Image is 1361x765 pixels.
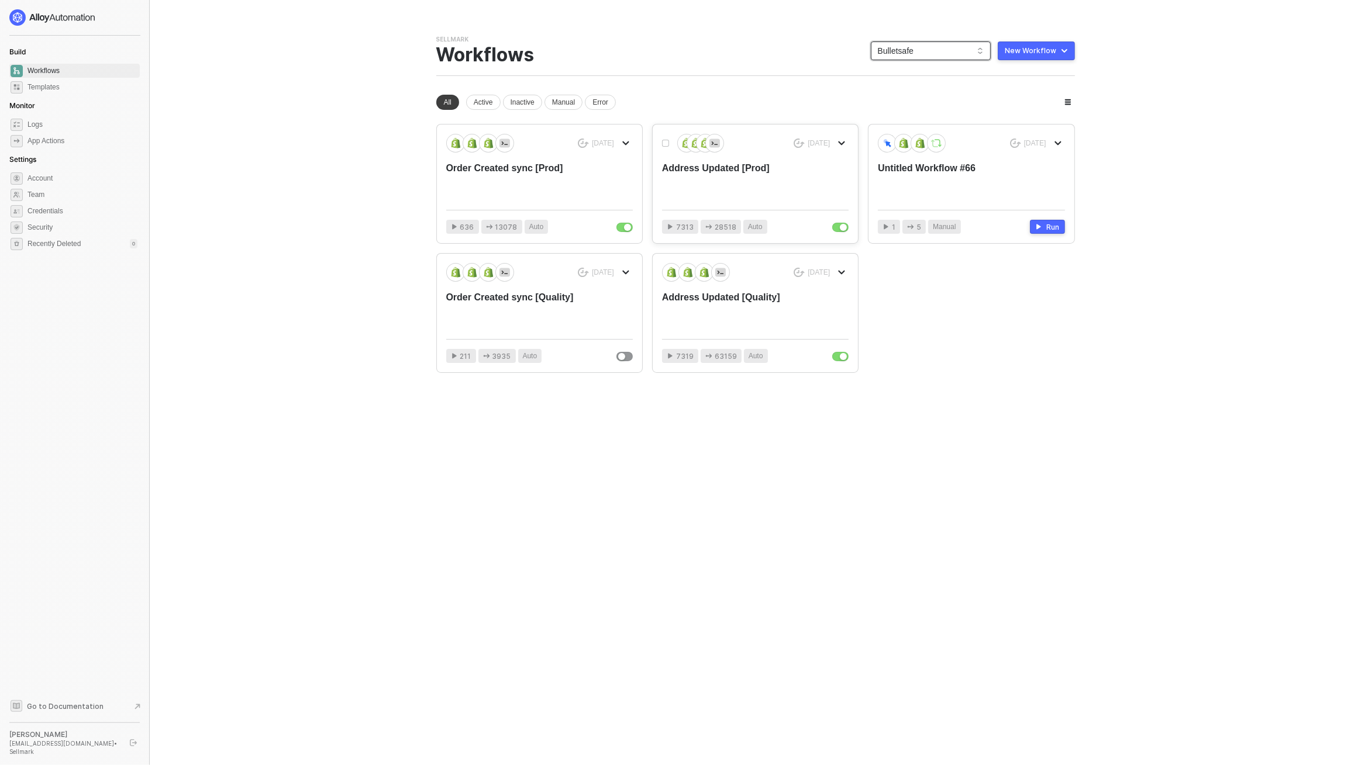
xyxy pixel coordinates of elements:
span: icon-arrow-down [622,269,629,276]
a: logo [9,9,140,26]
span: Account [27,171,137,185]
img: icon [450,138,461,148]
span: Logs [27,117,137,131]
span: 211 [460,351,471,362]
img: icon [699,267,709,278]
div: Address Updated [Prod] [662,162,811,200]
span: settings [11,172,23,185]
span: Auto [748,221,763,233]
span: Auto [749,351,763,362]
span: Auto [523,351,537,362]
span: Workflows [27,64,137,78]
img: logo [9,9,96,26]
img: icon [683,267,693,278]
span: icon-app-actions [705,223,712,230]
span: 636 [460,221,474,233]
img: icon [666,267,677,278]
span: settings [11,238,23,250]
img: icon [483,138,494,148]
span: icon-arrow-down [622,140,629,147]
img: icon [467,267,477,278]
img: icon [467,138,477,148]
div: [DATE] [592,139,614,148]
span: Build [9,47,26,56]
div: App Actions [27,136,64,146]
div: Run [1047,222,1060,232]
span: 5 [916,221,921,233]
span: document-arrow [132,701,143,712]
span: icon-success-page [1010,139,1021,148]
img: icon [681,138,692,148]
span: icon-success-page [578,268,589,278]
span: icon-app-actions [907,223,914,230]
img: icon [499,267,510,278]
img: icon [450,267,461,278]
div: Sellmark [436,35,469,44]
div: Workflows [436,44,535,66]
div: Manual [545,95,583,110]
span: icon-arrow-down [838,140,845,147]
div: Inactive [503,95,542,110]
span: 7313 [676,221,694,233]
div: Order Created sync [Quality] [446,291,595,330]
span: icon-app-actions [483,352,490,359]
span: documentation [11,700,22,712]
span: icon-success-page [794,139,805,148]
span: marketplace [11,81,23,94]
span: icon-app-actions [705,352,712,359]
span: credentials [11,205,23,217]
img: icon [931,138,942,148]
span: Team [27,188,137,202]
span: icon-success-page [794,268,805,278]
button: Run [1030,220,1065,234]
img: icon [715,267,726,278]
span: security [11,221,23,234]
img: icon [882,138,893,148]
div: [DATE] [1024,139,1046,148]
span: 13078 [495,221,518,233]
span: icon-app-actions [11,135,23,147]
span: team [11,189,23,201]
span: Security [27,220,137,234]
div: [PERSON_NAME] [9,730,119,739]
img: icon [483,267,494,278]
span: 3935 [492,351,511,362]
div: Active [466,95,501,110]
span: icon-app-actions [486,223,493,230]
span: Settings [9,155,36,164]
span: Manual [933,221,956,233]
span: icon-logs [11,119,23,131]
span: icon-arrow-down [1055,140,1062,147]
span: 28518 [715,221,736,233]
span: Templates [27,80,137,94]
img: icon [915,138,925,148]
div: Order Created sync [Prod] [446,162,595,200]
span: Recently Deleted [27,239,81,249]
div: New Workflow [1005,46,1057,56]
div: [DATE] [592,268,614,278]
span: Auto [529,221,544,233]
span: dashboard [11,65,23,77]
span: 1 [892,221,895,233]
div: 0 [130,239,137,248]
div: [DATE] [808,268,830,278]
button: New Workflow [998,41,1075,60]
a: Knowledge Base [9,699,140,713]
span: Go to Documentation [27,701,104,711]
div: Error [585,95,616,110]
img: icon [499,138,510,148]
span: 7319 [676,351,694,362]
span: icon-success-page [578,139,589,148]
img: icon [691,138,701,148]
img: icon [898,138,909,148]
span: icon-arrow-down [838,269,845,276]
div: Untitled Workflow #66 [878,162,1027,200]
img: icon [709,138,720,148]
img: icon [700,138,711,148]
div: [EMAIL_ADDRESS][DOMAIN_NAME] • Sellmark [9,739,119,756]
div: Address Updated [Quality] [662,291,811,330]
div: All [436,95,459,110]
span: logout [130,739,137,746]
span: Monitor [9,101,35,110]
span: Bulletsafe [878,42,984,60]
